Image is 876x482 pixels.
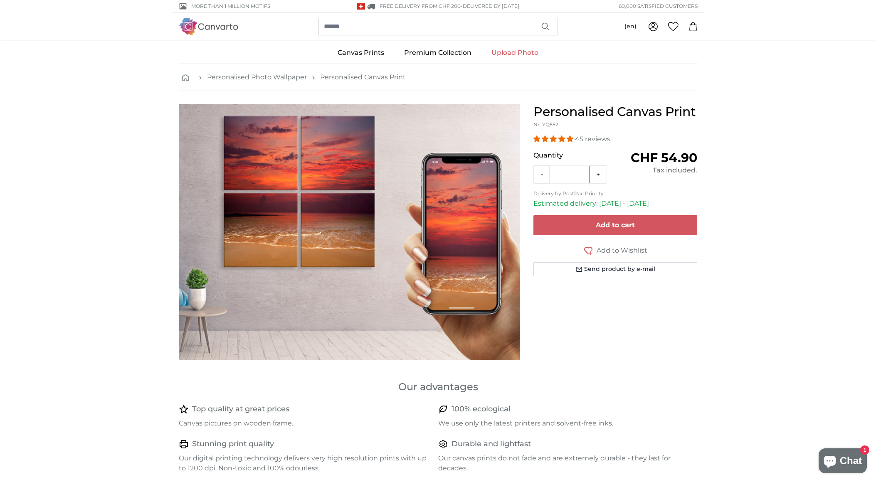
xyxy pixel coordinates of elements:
[179,104,520,360] img: personalised-canvas-print
[631,150,697,165] span: CHF 54.90
[533,104,698,119] h1: Personalised Canvas Print
[179,418,432,428] p: Canvas pictures on wooden frame.
[192,403,289,415] h4: Top quality at great prices
[463,3,519,9] span: Delivered by [DATE]
[357,3,365,10] img: Switzerland
[533,135,575,143] span: 4.93 stars
[590,166,607,183] button: +
[179,18,239,35] img: Canvarto
[533,190,698,197] p: Delivery by PostPac Priority
[380,3,461,9] span: FREE delivery from CHF 200
[320,72,406,82] a: Personalised Canvas Print
[191,2,270,10] span: More than 1 million motifs
[179,64,698,91] nav: breadcrumbs
[207,72,307,82] a: Personalised Photo Wallpaper
[619,2,698,10] span: 60,000 satisfied customers
[618,19,643,34] button: (en)
[534,166,550,183] button: -
[394,42,481,64] a: Premium Collection
[615,165,697,175] div: Tax included.
[533,121,558,128] span: Nr. YQ552
[533,150,615,160] p: Quantity
[192,438,274,450] h4: Stunning print quality
[179,380,698,393] h3: Our advantages
[452,403,511,415] h4: 100% ecological
[179,104,520,360] div: 1 of 1
[438,453,691,473] p: Our canvas prints do not fade and are extremely durable - they last for decades.
[816,448,869,475] inbox-online-store-chat: Shopify online store chat
[533,199,698,209] p: Estimated delivery: [DATE] - [DATE]
[533,262,698,276] button: Send product by e-mail
[461,3,519,9] span: -
[452,438,531,450] h4: Durable and lightfast
[533,215,698,235] button: Add to cart
[596,221,635,229] span: Add to cart
[438,418,691,428] p: We use only the latest printers and solvent-free inks.
[328,42,394,64] a: Canvas Prints
[533,245,698,256] button: Add to Wishlist
[597,246,647,256] span: Add to Wishlist
[481,42,548,64] a: Upload Photo
[575,135,610,143] span: 45 reviews
[179,453,432,473] p: Our digital printing technology delivers very high resolution prints with up to 1200 dpi. Non-tox...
